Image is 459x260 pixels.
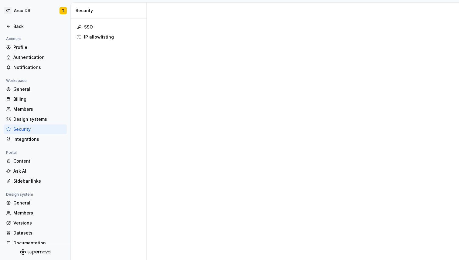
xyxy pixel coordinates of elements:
[13,240,64,246] div: Documentation
[84,24,140,30] div: SSO
[4,114,67,124] a: Design systems
[4,124,67,134] a: Security
[13,96,64,102] div: Billing
[13,64,64,70] div: Notifications
[4,35,23,42] div: Account
[4,104,67,114] a: Members
[4,238,67,248] a: Documentation
[13,178,64,184] div: Sidebar links
[4,198,67,208] a: General
[4,218,67,228] a: Versions
[4,22,67,31] a: Back
[4,228,67,238] a: Datasets
[4,42,67,52] a: Profile
[4,7,12,14] div: CT
[4,62,67,72] a: Notifications
[1,4,69,17] button: CTArco DST
[13,44,64,50] div: Profile
[74,32,143,42] a: IP allowlisting
[4,94,67,104] a: Billing
[13,220,64,226] div: Versions
[4,84,67,94] a: General
[13,106,64,112] div: Members
[4,134,67,144] a: Integrations
[4,52,67,62] a: Authentication
[4,208,67,218] a: Members
[13,200,64,206] div: General
[4,77,29,84] div: Workspace
[13,210,64,216] div: Members
[14,8,30,14] div: Arco DS
[76,8,144,14] div: Security
[20,249,50,255] svg: Supernova Logo
[4,166,67,176] a: Ask AI
[13,158,64,164] div: Content
[13,168,64,174] div: Ask AI
[13,126,64,132] div: Security
[13,23,64,29] div: Back
[13,230,64,236] div: Datasets
[13,86,64,92] div: General
[62,8,64,13] div: T
[13,116,64,122] div: Design systems
[4,191,36,198] div: Design system
[13,54,64,60] div: Authentication
[13,136,64,142] div: Integrations
[74,22,143,32] a: SSO
[84,34,140,40] div: IP allowlisting
[4,156,67,166] a: Content
[4,149,19,156] div: Portal
[4,176,67,186] a: Sidebar links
